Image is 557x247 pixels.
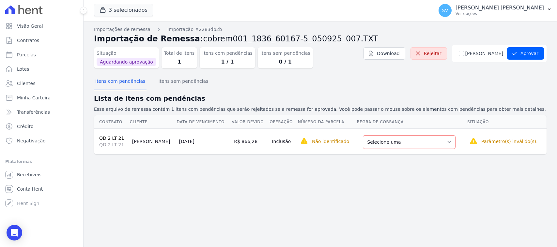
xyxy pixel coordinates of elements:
p: [PERSON_NAME] [PERSON_NAME] [456,5,544,11]
dd: 1 / 1 [202,58,252,66]
th: Regra de Cobrança [356,115,467,129]
h2: Importação de Remessa: [94,33,547,45]
a: Clientes [3,77,81,90]
a: Recebíveis [3,168,81,181]
span: Recebíveis [17,171,41,178]
label: [PERSON_NAME] [465,50,503,57]
button: Itens sem pendências [157,73,209,90]
a: Visão Geral [3,20,81,33]
span: Parcelas [17,51,36,58]
span: SV [442,8,448,13]
span: Lotes [17,66,29,72]
span: cobrem001_1836_60167-5_050925_007.TXT [203,34,378,43]
th: Data de Vencimento [176,115,231,129]
span: Aguardando aprovação [97,58,156,66]
div: Plataformas [5,158,78,166]
span: Clientes [17,80,35,87]
th: Valor devido [231,115,269,129]
a: Parcelas [3,48,81,61]
a: Lotes [3,63,81,76]
td: [DATE] [176,128,231,154]
a: Negativação [3,134,81,147]
span: Transferências [17,109,50,115]
button: Aprovar [507,47,544,60]
nav: Breadcrumb [94,26,547,33]
p: Esse arquivo de remessa contém 1 itens com pendências que serão rejeitados se a remessa for aprov... [94,106,547,113]
button: Itens com pendências [94,73,147,90]
a: Contratos [3,34,81,47]
a: Minha Carteira [3,91,81,104]
p: Parâmetro(s) inválido(s). [481,138,538,145]
span: Negativação [17,138,46,144]
p: Não identificado [312,138,349,145]
span: Minha Carteira [17,94,51,101]
h2: Lista de itens com pendências [94,94,547,103]
th: Operação [269,115,298,129]
a: Rejeitar [410,47,447,60]
span: Crédito [17,123,34,130]
a: Download [364,47,405,60]
span: Contratos [17,37,39,44]
th: Situação [467,115,547,129]
th: Número da Parcela [298,115,356,129]
span: Conta Hent [17,186,43,192]
a: Transferências [3,106,81,119]
span: Visão Geral [17,23,43,29]
a: Conta Hent [3,182,81,196]
dt: Situação [97,50,156,57]
dd: 1 [164,58,195,66]
a: Importações de remessa [94,26,150,33]
button: SV [PERSON_NAME] [PERSON_NAME] Ver opções [433,1,557,20]
a: Importação #2283db2b [167,26,222,33]
a: Crédito [3,120,81,133]
button: 3 selecionados [94,4,153,16]
div: Open Intercom Messenger [7,225,22,240]
dd: 0 / 1 [260,58,310,66]
dt: Itens com pendências [202,50,252,57]
td: Inclusão [269,128,298,154]
td: [PERSON_NAME] [130,128,177,154]
dt: Itens sem pendências [260,50,310,57]
th: Contrato [94,115,130,129]
a: QD 2 LT 21 [99,136,124,141]
th: Cliente [130,115,177,129]
td: R$ 866,28 [231,128,269,154]
p: Ver opções [456,11,544,16]
dt: Total de Itens [164,50,195,57]
span: QD 2 LT 21 [99,141,127,148]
